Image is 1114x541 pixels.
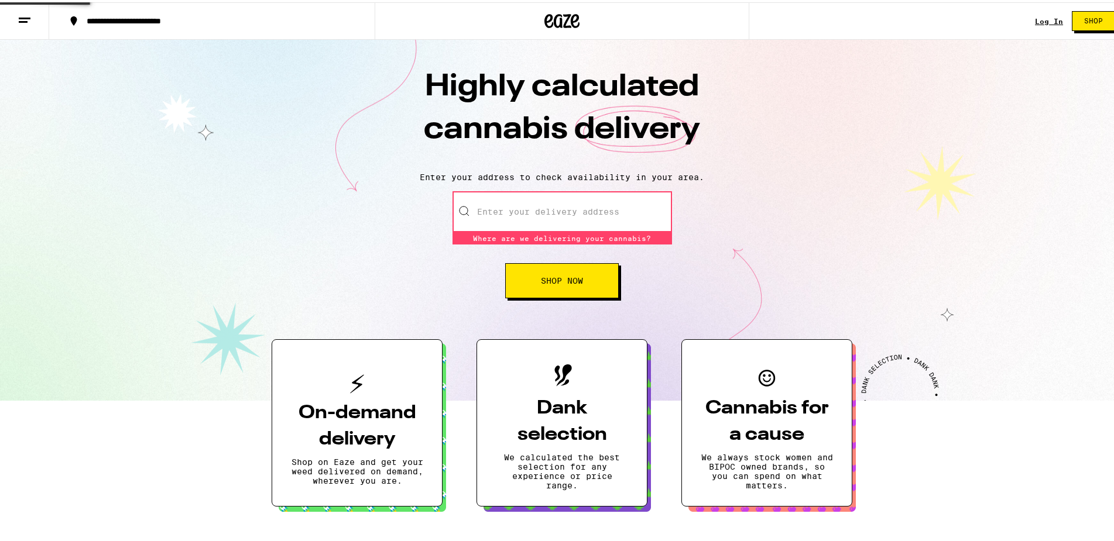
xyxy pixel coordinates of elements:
[12,170,1112,180] p: Enter your address to check availability in your area.
[357,64,767,161] h1: Highly calculated cannabis delivery
[291,398,423,450] h3: On-demand delivery
[1035,15,1063,23] a: Log In
[453,230,672,242] div: Where are we delivering your cannabis?
[477,337,647,504] button: Dank selectionWe calculated the best selection for any experience or price range.
[272,337,443,504] button: On-demand deliveryShop on Eaze and get your weed delivered on demand, wherever you are.
[681,337,852,504] button: Cannabis for a causeWe always stock women and BIPOC owned brands, so you can spend on what matters.
[496,450,628,488] p: We calculated the best selection for any experience or price range.
[1084,15,1103,22] span: Shop
[496,393,628,446] h3: Dank selection
[453,189,672,230] input: Enter your delivery address
[7,8,84,18] span: Hi. Need any help?
[701,393,833,446] h3: Cannabis for a cause
[541,274,583,282] span: Shop Now
[291,455,423,483] p: Shop on Eaze and get your weed delivered on demand, wherever you are.
[701,450,833,488] p: We always stock women and BIPOC owned brands, so you can spend on what matters.
[505,261,619,296] button: Shop Now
